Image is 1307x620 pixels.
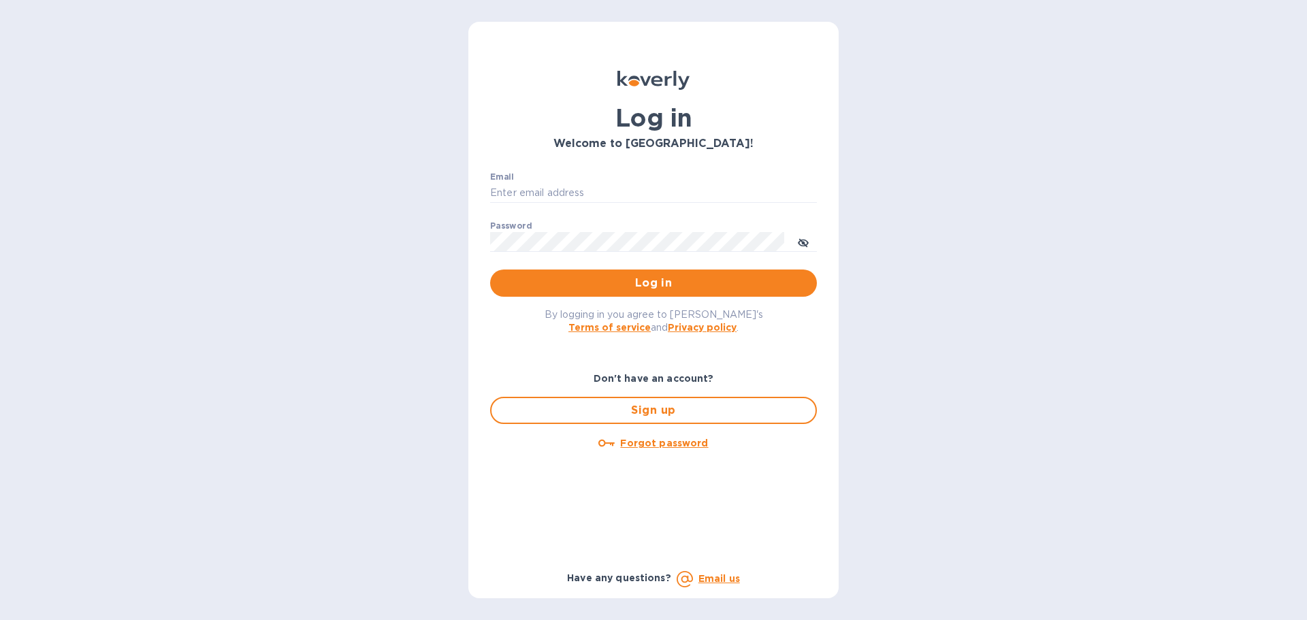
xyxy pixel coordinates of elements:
[490,270,817,297] button: Log in
[490,222,532,230] label: Password
[490,397,817,424] button: Sign up
[568,322,651,333] a: Terms of service
[501,275,806,291] span: Log in
[698,573,740,584] a: Email us
[490,173,514,181] label: Email
[545,309,763,333] span: By logging in you agree to [PERSON_NAME]'s and .
[490,137,817,150] h3: Welcome to [GEOGRAPHIC_DATA]!
[594,373,714,384] b: Don't have an account?
[668,322,737,333] a: Privacy policy
[617,71,690,90] img: Koverly
[502,402,805,419] span: Sign up
[490,183,817,203] input: Enter email address
[790,228,817,255] button: toggle password visibility
[620,438,708,448] u: Forgot password
[490,103,817,132] h1: Log in
[567,572,671,583] b: Have any questions?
